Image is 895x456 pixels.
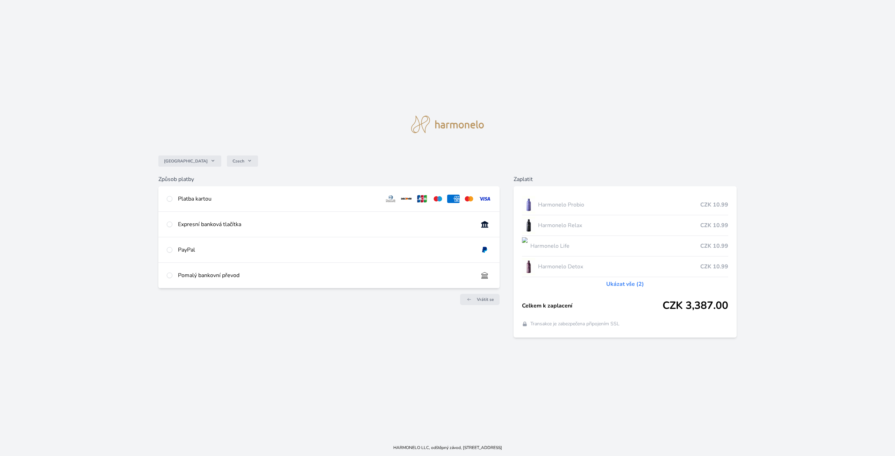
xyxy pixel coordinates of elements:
[411,116,484,133] img: logo.svg
[232,158,244,164] span: Czech
[700,221,728,230] span: CZK 10.99
[463,195,475,203] img: mc.svg
[514,175,736,183] h6: Zaplatit
[478,195,491,203] img: visa.svg
[522,217,535,234] img: CLEAN_RELAX_se_stinem_x-lo.jpg
[478,271,491,280] img: bankTransfer_IBAN.svg
[178,220,473,229] div: Expresní banková tlačítka
[178,195,379,203] div: Platba kartou
[606,280,644,288] a: Ukázat vše (2)
[158,155,221,167] button: [GEOGRAPHIC_DATA]
[700,201,728,209] span: CZK 10.99
[478,220,491,229] img: onlineBanking_CZ.svg
[700,242,728,250] span: CZK 10.99
[384,195,397,203] img: diners.svg
[478,246,491,254] img: paypal.svg
[416,195,429,203] img: jcb.svg
[530,320,620,327] span: Transakce je zabezpečena připojením SSL
[538,201,700,209] span: Harmonelo Probio
[158,175,500,183] h6: Způsob platby
[538,221,700,230] span: Harmonelo Relax
[522,237,528,255] img: CLEAN_LIFE_se_stinem_x-lo.jpg
[400,195,413,203] img: discover.svg
[447,195,460,203] img: amex.svg
[530,242,700,250] span: Harmonelo Life
[164,158,208,164] span: [GEOGRAPHIC_DATA]
[460,294,500,305] a: Vrátit se
[178,246,473,254] div: PayPal
[538,262,700,271] span: Harmonelo Detox
[522,196,535,213] img: CLEAN_PROBIO_se_stinem_x-lo.jpg
[431,195,444,203] img: maestro.svg
[227,155,258,167] button: Czech
[477,297,494,302] span: Vrátit se
[178,271,473,280] div: Pomalý bankovní převod
[522,302,662,310] span: Celkem k zaplacení
[663,299,728,312] span: CZK 3,387.00
[700,262,728,271] span: CZK 10.99
[522,258,535,275] img: DETOX_se_stinem_x-lo.jpg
